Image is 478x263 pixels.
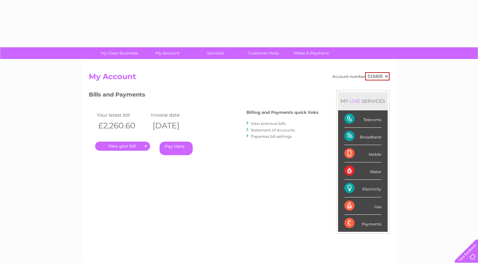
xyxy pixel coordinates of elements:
th: [DATE] [149,119,204,132]
a: View previous bills [251,121,286,126]
h2: My Account [89,72,390,84]
div: MY SERVICES [338,92,388,110]
div: Mobile [344,145,381,162]
a: Pay Here [160,142,193,155]
a: Paperless bill settings [251,134,292,139]
a: Make A Payment [285,47,337,59]
div: Gas [344,197,381,215]
a: Statement of Accounts [251,128,295,132]
div: LIVE [348,98,361,104]
a: Services [189,47,241,59]
h4: Billing and Payments quick links [246,110,318,115]
a: Customer Help [237,47,289,59]
a: My Account [141,47,193,59]
div: Broadband [344,128,381,145]
div: Electricity [344,180,381,197]
h3: Bills and Payments [89,90,318,101]
div: Account number [332,72,390,80]
td: Your latest bill [95,111,150,119]
th: £2,260.60 [95,119,150,132]
div: Water [344,162,381,180]
a: My Clear Business [93,47,145,59]
div: Telecoms [344,110,381,128]
a: . [95,142,150,151]
td: Invoice date [149,111,204,119]
div: Payments [344,215,381,232]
